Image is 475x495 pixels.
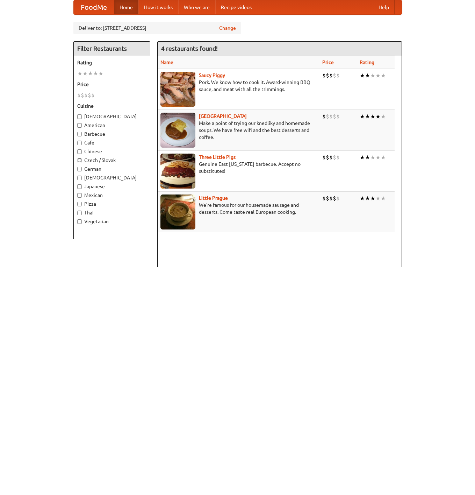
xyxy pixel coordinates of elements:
[77,193,82,198] input: Mexican
[138,0,178,14] a: How it works
[74,0,114,14] a: FoodMe
[160,72,195,107] img: saucy.jpg
[77,167,82,171] input: German
[333,195,336,202] li: $
[77,70,82,77] li: ★
[322,154,326,161] li: $
[326,154,329,161] li: $
[77,123,82,128] input: American
[77,139,146,146] label: Cafe
[77,219,82,224] input: Vegetarian
[199,195,228,201] a: Little Prague
[77,81,146,88] h5: Price
[373,0,395,14] a: Help
[77,59,146,66] h5: Rating
[336,195,340,202] li: $
[322,195,326,202] li: $
[77,91,81,99] li: $
[84,91,88,99] li: $
[77,176,82,180] input: [DEMOGRAPHIC_DATA]
[336,154,340,161] li: $
[160,195,195,229] img: littleprague.jpg
[360,59,374,65] a: Rating
[381,113,386,120] li: ★
[160,59,173,65] a: Name
[160,113,195,148] img: czechpoint.jpg
[370,72,375,79] li: ★
[370,195,375,202] li: ★
[381,195,386,202] li: ★
[178,0,215,14] a: Who we are
[329,154,333,161] li: $
[77,174,146,181] label: [DEMOGRAPHIC_DATA]
[91,91,95,99] li: $
[199,72,225,78] a: Saucy Piggy
[73,22,241,34] div: Deliver to: [STREET_ADDRESS]
[77,114,82,119] input: [DEMOGRAPHIC_DATA]
[336,113,340,120] li: $
[160,201,317,215] p: We're famous for our housemade sausage and desserts. Come taste real European cooking.
[160,161,317,175] p: Genuine East [US_STATE] barbecue. Accept no substitutes!
[199,154,236,160] a: Three Little Pigs
[381,72,386,79] li: ★
[77,132,82,136] input: Barbecue
[160,154,195,189] img: littlepigs.jpg
[77,192,146,199] label: Mexican
[365,195,370,202] li: ★
[365,72,370,79] li: ★
[326,113,329,120] li: $
[322,72,326,79] li: $
[375,72,381,79] li: ★
[77,141,82,145] input: Cafe
[333,113,336,120] li: $
[360,113,365,120] li: ★
[381,154,386,161] li: ★
[82,70,88,77] li: ★
[329,113,333,120] li: $
[77,211,82,215] input: Thai
[161,45,218,52] ng-pluralize: 4 restaurants found!
[77,113,146,120] label: [DEMOGRAPHIC_DATA]
[322,113,326,120] li: $
[77,209,146,216] label: Thai
[81,91,84,99] li: $
[360,72,365,79] li: ★
[77,102,146,109] h5: Cuisine
[77,165,146,172] label: German
[98,70,103,77] li: ★
[375,154,381,161] li: ★
[370,154,375,161] li: ★
[329,195,333,202] li: $
[77,202,82,206] input: Pizza
[74,42,150,56] h4: Filter Restaurants
[370,113,375,120] li: ★
[326,195,329,202] li: $
[215,0,257,14] a: Recipe videos
[322,59,334,65] a: Price
[333,72,336,79] li: $
[360,154,365,161] li: ★
[77,200,146,207] label: Pizza
[199,113,247,119] a: [GEOGRAPHIC_DATA]
[114,0,138,14] a: Home
[77,218,146,225] label: Vegetarian
[77,148,146,155] label: Chinese
[365,113,370,120] li: ★
[77,183,146,190] label: Japanese
[160,120,317,141] p: Make a point of trying our knedlíky and homemade soups. We have free wifi and the best desserts a...
[326,72,329,79] li: $
[336,72,340,79] li: $
[77,130,146,137] label: Barbecue
[88,91,91,99] li: $
[77,157,146,164] label: Czech / Slovak
[375,195,381,202] li: ★
[93,70,98,77] li: ★
[365,154,370,161] li: ★
[219,24,236,31] a: Change
[77,184,82,189] input: Japanese
[77,149,82,154] input: Chinese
